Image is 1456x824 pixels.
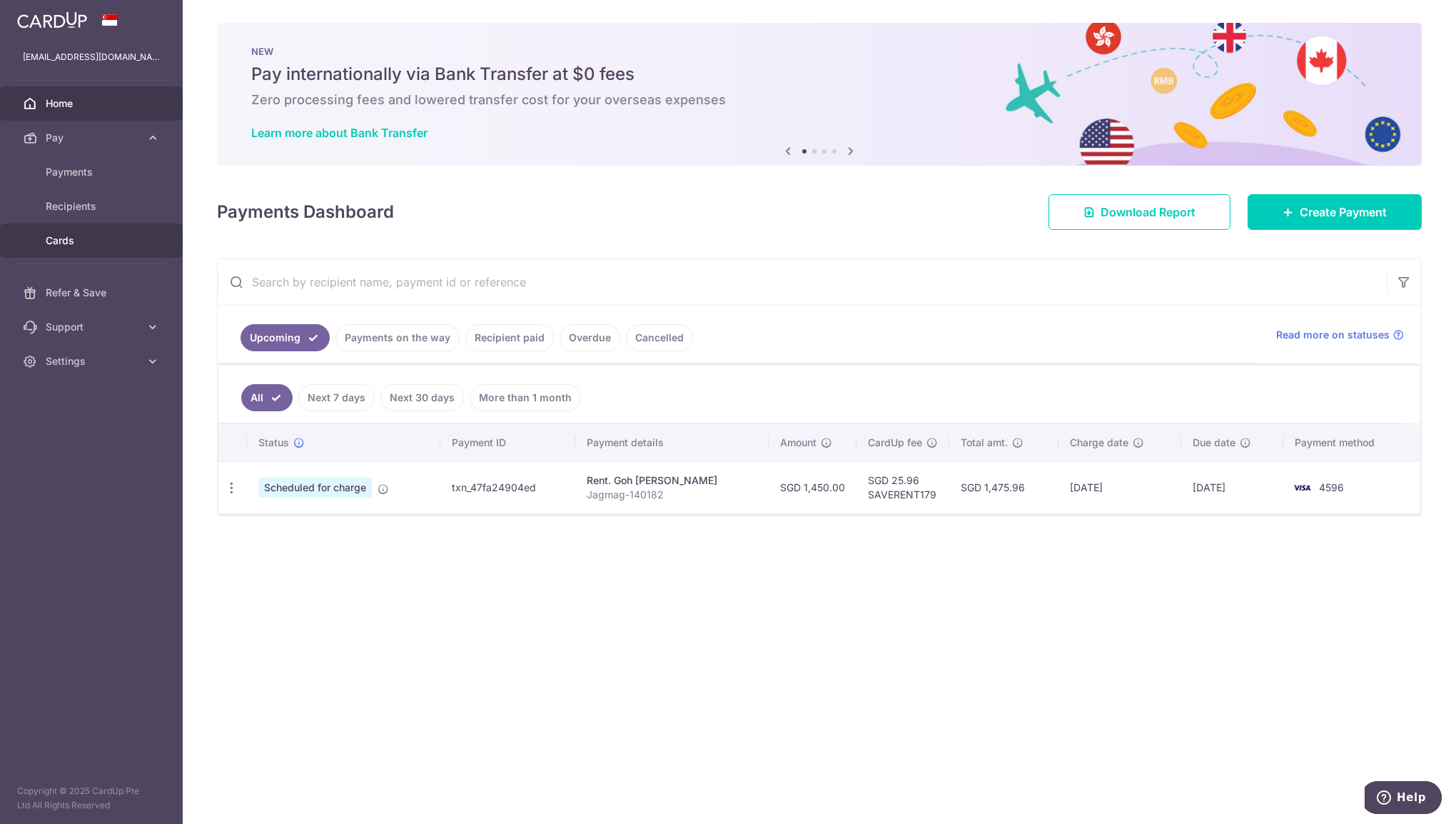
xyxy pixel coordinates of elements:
[1101,204,1195,221] span: Download Report
[1058,461,1181,513] td: [DATE]
[1181,461,1284,513] td: [DATE]
[1319,481,1344,493] span: 4596
[32,10,61,23] span: Help
[587,473,757,488] div: Rent. Goh [PERSON_NAME]
[46,233,140,248] span: Cards
[298,384,375,411] a: Next 7 days
[46,131,140,145] span: Pay
[465,324,554,351] a: Recipient paid
[380,384,464,411] a: Next 30 days
[217,23,1422,166] img: Bank transfer banner
[241,384,293,411] a: All
[1070,436,1128,450] span: Charge date
[335,324,460,351] a: Payments on the way
[218,259,1387,305] input: Search by recipient name, payment id or reference
[949,461,1059,513] td: SGD 1,475.96
[961,436,1008,450] span: Total amt.
[470,384,581,411] a: More than 1 month
[560,324,620,351] a: Overdue
[587,488,757,502] p: Jagmag-140182
[17,11,87,29] img: CardUp
[1365,781,1442,817] iframe: Opens a widget where you can find more information
[251,91,1387,109] h6: Zero processing fees and lowered transfer cost for your overseas expenses
[46,96,140,111] span: Home
[440,424,575,461] th: Payment ID
[575,424,769,461] th: Payment details
[1276,328,1390,342] span: Read more on statuses
[217,199,394,225] h4: Payments Dashboard
[46,354,140,368] span: Settings
[23,50,160,64] p: [EMAIL_ADDRESS][DOMAIN_NAME]
[241,324,330,351] a: Upcoming
[258,436,289,450] span: Status
[251,63,1387,86] h5: Pay internationally via Bank Transfer at $0 fees
[251,126,428,140] a: Learn more about Bank Transfer
[1283,424,1420,461] th: Payment method
[856,461,949,513] td: SGD 25.96 SAVERENT179
[1300,204,1387,221] span: Create Payment
[440,461,575,513] td: txn_47fa24904ed
[46,286,140,300] span: Refer & Save
[1193,436,1235,450] span: Due date
[251,46,1387,57] p: NEW
[1288,479,1316,496] img: Bank Card
[258,478,372,498] span: Scheduled for charge
[46,199,140,213] span: Recipients
[46,320,140,334] span: Support
[1248,194,1422,230] a: Create Payment
[1276,328,1404,342] a: Read more on statuses
[626,324,693,351] a: Cancelled
[1048,194,1230,230] a: Download Report
[769,461,856,513] td: SGD 1,450.00
[780,436,817,450] span: Amount
[46,165,140,179] span: Payments
[868,436,922,450] span: CardUp fee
